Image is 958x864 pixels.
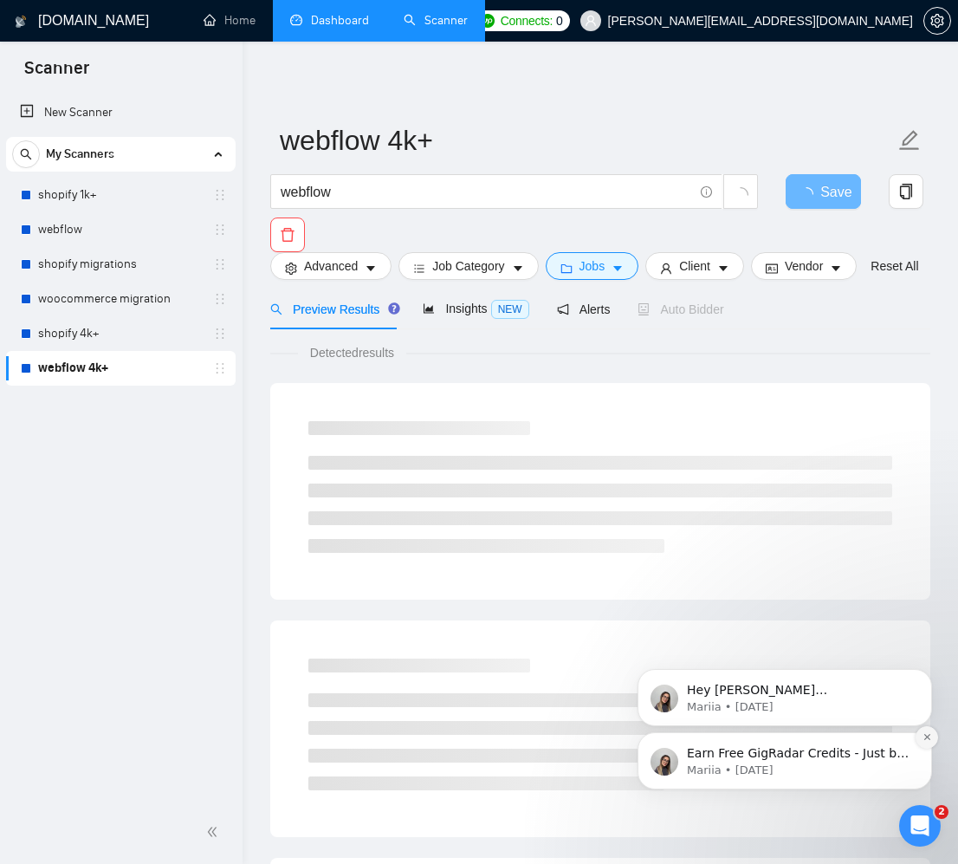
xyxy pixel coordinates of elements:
input: Search Freelance Jobs... [281,181,693,203]
img: logo [15,8,27,36]
span: user [585,15,597,27]
span: Detected results [298,343,406,362]
span: Auto Bidder [638,302,723,316]
button: search [12,140,40,168]
span: holder [213,188,227,202]
span: Client [679,257,710,276]
button: userClientcaret-down [645,252,744,280]
span: Scanner [10,55,103,92]
span: idcard [766,262,778,275]
a: dashboardDashboard [290,13,369,28]
button: folderJobscaret-down [546,252,639,280]
a: webflow 4k+ [38,351,203,386]
a: New Scanner [20,95,222,130]
span: info-circle [701,186,712,198]
span: bars [413,262,425,275]
span: folder [560,262,573,275]
a: webflow [38,212,203,247]
span: Vendor [785,257,823,276]
span: caret-down [512,262,524,275]
span: caret-down [365,262,377,275]
span: Job Category [432,257,504,276]
span: caret-down [830,262,842,275]
a: shopify migrations [38,247,203,282]
a: setting [923,14,951,28]
button: Save [786,174,861,209]
a: shopify 1k+ [38,178,203,212]
p: Message from Mariia, sent 20w ago [75,140,299,156]
span: copy [890,184,922,199]
span: robot [638,303,650,315]
span: Save [820,181,851,203]
span: Preview Results [270,302,395,316]
span: Advanced [304,257,358,276]
img: Profile image for Mariia [39,126,67,153]
span: holder [213,361,227,375]
span: loading [799,187,820,201]
span: notification [557,303,569,315]
span: setting [285,262,297,275]
span: double-left [206,823,223,841]
button: delete [270,218,305,252]
span: delete [271,227,304,243]
span: setting [924,14,950,28]
span: edit [898,129,921,152]
span: holder [213,292,227,306]
span: area-chart [423,302,435,315]
button: settingAdvancedcaret-down [270,252,392,280]
span: holder [213,257,227,271]
button: barsJob Categorycaret-down [398,252,538,280]
a: Reset All [871,257,918,276]
span: user [660,262,672,275]
span: search [13,148,39,160]
a: shopify 4k+ [38,316,203,351]
a: homeHome [204,13,256,28]
iframe: Intercom notifications message [612,559,958,817]
span: 0 [556,11,563,30]
button: idcardVendorcaret-down [751,252,857,280]
button: setting [923,7,951,35]
button: copy [889,174,923,209]
span: My Scanners [46,137,114,172]
span: NEW [491,300,529,319]
span: holder [213,327,227,341]
div: message notification from Mariia, 20w ago. Hey gabriel@webcraftsmith.com, Do you want to learn ho... [26,110,320,167]
span: Connects: [501,11,553,30]
p: Message from Mariia, sent 7w ago [75,204,299,219]
span: Insights [423,302,528,315]
span: Hey [PERSON_NAME][EMAIL_ADDRESS][DOMAIN_NAME], Do you want to learn how to integrate GigRadar wit... [75,124,299,483]
li: My Scanners [6,137,236,386]
button: Dismiss notification [304,167,327,190]
a: searchScanner [404,13,468,28]
span: caret-down [717,262,729,275]
span: loading [733,187,748,203]
img: upwork-logo.png [481,14,495,28]
span: Jobs [579,257,605,276]
iframe: Intercom live chat [899,805,941,847]
li: New Scanner [6,95,236,130]
div: Tooltip anchor [386,301,402,316]
a: woocommerce migration [38,282,203,316]
span: Alerts [557,302,611,316]
span: search [270,303,282,315]
span: holder [213,223,227,237]
span: 2 [935,805,948,819]
span: Earn Free GigRadar Credits - Just by Sharing Your Story! 💬 Want more credits for sending proposal... [75,187,299,614]
span: caret-down [612,262,624,275]
input: Scanner name... [280,119,895,162]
